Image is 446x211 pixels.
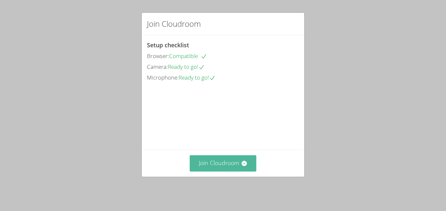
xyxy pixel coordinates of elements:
span: Camera: [147,63,168,70]
span: Ready to go! [168,63,205,70]
span: Compatible [169,52,207,60]
h2: Join Cloudroom [147,18,201,30]
span: Browser: [147,52,169,60]
button: Join Cloudroom [190,155,257,171]
span: Ready to go! [179,74,215,81]
span: Setup checklist [147,41,189,49]
span: Microphone: [147,74,179,81]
